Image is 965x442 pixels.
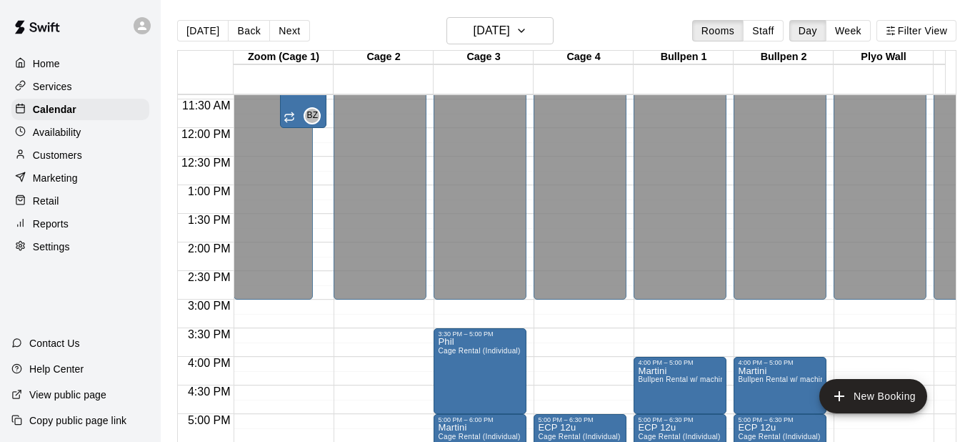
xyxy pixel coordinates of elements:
[734,357,826,414] div: 4:00 PM – 5:00 PM: Martini
[11,122,149,143] a: Availability
[184,328,234,340] span: 3:30 PM
[438,416,522,423] div: 5:00 PM – 6:00 PM
[29,413,126,428] p: Copy public page link
[438,433,520,441] span: Cage Rental (Individual)
[184,357,234,369] span: 4:00 PM
[29,362,84,376] p: Help Center
[634,51,734,64] div: Bullpen 1
[33,125,81,139] p: Availability
[178,128,234,140] span: 12:00 PM
[638,416,722,423] div: 5:00 PM – 6:30 PM
[33,148,82,162] p: Customers
[33,240,70,254] p: Settings
[826,20,871,41] button: Week
[446,17,554,44] button: [DATE]
[434,51,534,64] div: Cage 3
[474,21,510,41] h6: [DATE]
[638,359,722,366] div: 4:00 PM – 5:00 PM
[304,107,321,124] div: Big Zoom
[11,167,149,189] a: Marketing
[11,213,149,235] a: Reports
[309,107,321,124] span: Big Zoom
[738,375,829,383] span: Bullpen Rental w/ machine
[738,359,822,366] div: 4:00 PM – 5:00 PM
[29,388,106,402] p: View public page
[538,433,620,441] span: Cage Rental (Individual)
[33,171,78,185] p: Marketing
[692,20,744,41] button: Rooms
[11,53,149,74] a: Home
[334,51,434,64] div: Cage 2
[269,20,309,41] button: Next
[834,51,934,64] div: Plyo Wall
[184,300,234,312] span: 3:00 PM
[33,194,59,208] p: Retail
[638,433,720,441] span: Cage Rental (Individual)
[177,20,229,41] button: [DATE]
[184,214,234,226] span: 1:30 PM
[306,109,318,123] span: BZ
[538,416,622,423] div: 5:00 PM – 6:30 PM
[184,414,234,426] span: 5:00 PM
[11,144,149,166] a: Customers
[11,190,149,212] a: Retail
[179,99,234,112] span: 11:30 AM
[438,347,520,355] span: Cage Rental (Individual)
[819,379,927,413] button: add
[11,76,149,97] a: Services
[178,157,234,169] span: 12:30 PM
[33,217,69,231] p: Reports
[33,102,76,117] p: Calendar
[228,20,270,41] button: Back
[184,271,234,283] span: 2:30 PM
[789,20,826,41] button: Day
[284,112,295,123] span: Recurring event
[738,416,822,423] div: 5:00 PM – 6:30 PM
[33,79,72,94] p: Services
[438,330,522,338] div: 3:30 PM – 5:00 PM
[184,185,234,197] span: 1:00 PM
[234,51,334,64] div: Zoom (Cage 1)
[184,385,234,398] span: 4:30 PM
[434,328,526,414] div: 3:30 PM – 5:00 PM: Phil
[11,236,149,257] a: Settings
[534,51,634,64] div: Cage 4
[29,336,80,350] p: Contact Us
[638,375,729,383] span: Bullpen Rental w/ machine
[734,51,834,64] div: Bullpen 2
[738,433,820,441] span: Cage Rental (Individual)
[33,57,60,71] p: Home
[634,357,726,414] div: 4:00 PM – 5:00 PM: Martini
[743,20,784,41] button: Staff
[876,20,956,41] button: Filter View
[11,99,149,120] a: Calendar
[184,242,234,255] span: 2:00 PM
